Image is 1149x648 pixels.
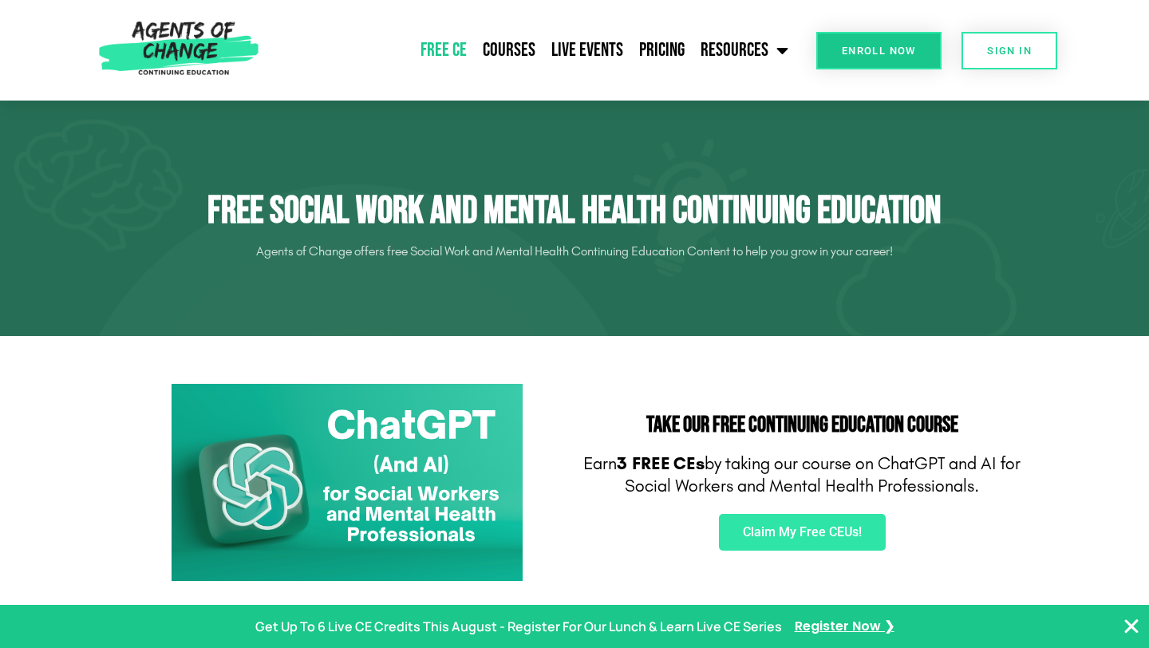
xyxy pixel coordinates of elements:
[582,414,1021,437] h2: Take Our FREE Continuing Education Course
[1122,617,1141,636] button: Close Banner
[631,30,693,70] a: Pricing
[617,453,705,474] b: 3 FREE CEs
[961,32,1057,69] a: SIGN IN
[582,452,1021,498] p: Earn by taking our course on ChatGPT and AI for Social Workers and Mental Health Professionals.
[719,514,886,551] a: Claim My Free CEUs!
[795,615,894,638] a: Register Now ❯
[255,615,782,638] p: Get Up To 6 Live CE Credits This August - Register For Our Lunch & Learn Live CE Series
[987,45,1032,56] span: SIGN IN
[543,30,631,70] a: Live Events
[842,45,916,56] span: Enroll Now
[693,30,796,70] a: Resources
[413,30,475,70] a: Free CE
[266,30,797,70] nav: Menu
[816,32,942,69] a: Enroll Now
[743,526,862,539] span: Claim My Free CEUs!
[128,188,1021,235] h1: Free Social Work and Mental Health Continuing Education
[475,30,543,70] a: Courses
[128,239,1021,264] p: Agents of Change offers free Social Work and Mental Health Continuing Education Content to help y...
